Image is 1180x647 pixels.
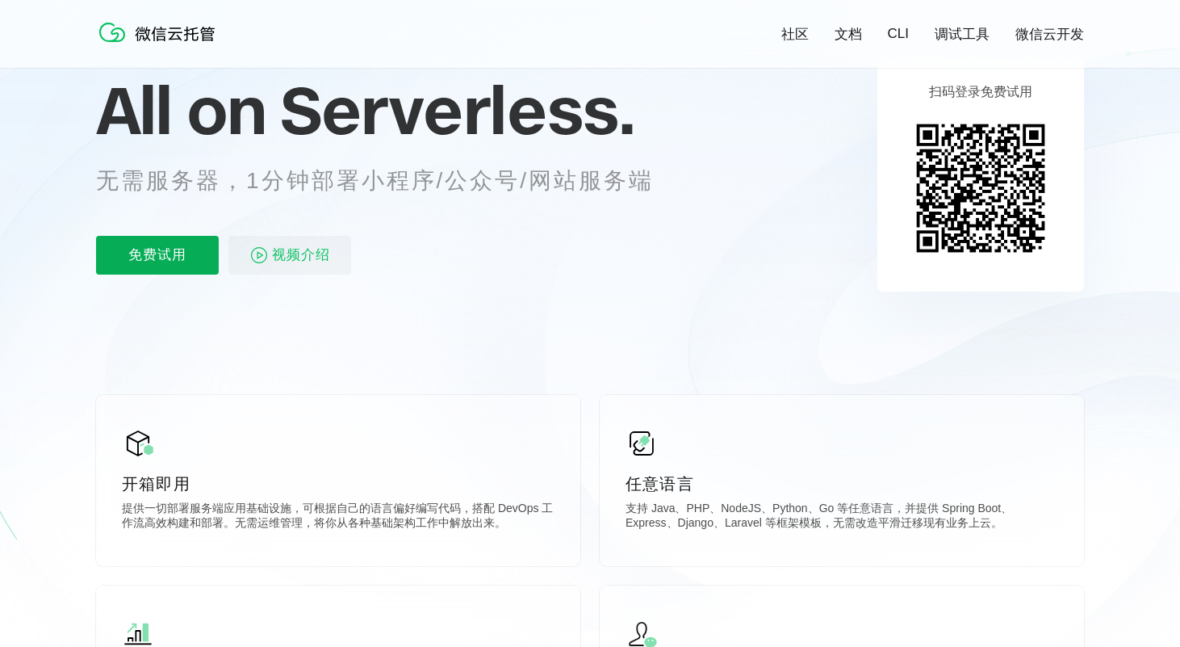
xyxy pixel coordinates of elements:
a: 调试工具 [935,25,990,44]
p: 免费试用 [96,236,219,275]
p: 扫码登录免费试用 [929,84,1032,101]
p: 提供一切部署服务端应用基础设施，可根据自己的语言偏好编写代码，搭配 DevOps 工作流高效构建和部署。无需运维管理，将你从各种基础架构工作中解放出来。 [122,502,554,534]
span: Serverless. [280,69,634,150]
span: 视频介绍 [272,236,330,275]
a: 微信云托管 [96,37,225,51]
a: 文档 [835,25,862,44]
p: 支持 Java、PHP、NodeJS、Python、Go 等任意语言，并提供 Spring Boot、Express、Django、Laravel 等框架模板，无需改造平滑迁移现有业务上云。 [626,502,1058,534]
img: video_play.svg [249,246,269,265]
img: 微信云托管 [96,16,225,48]
p: 任意语言 [626,473,1058,495]
a: 微信云开发 [1015,25,1084,44]
span: All on [96,69,265,150]
p: 无需服务器，1分钟部署小程序/公众号/网站服务端 [96,165,684,197]
a: CLI [888,26,909,42]
a: 社区 [781,25,809,44]
p: 开箱即用 [122,473,554,495]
